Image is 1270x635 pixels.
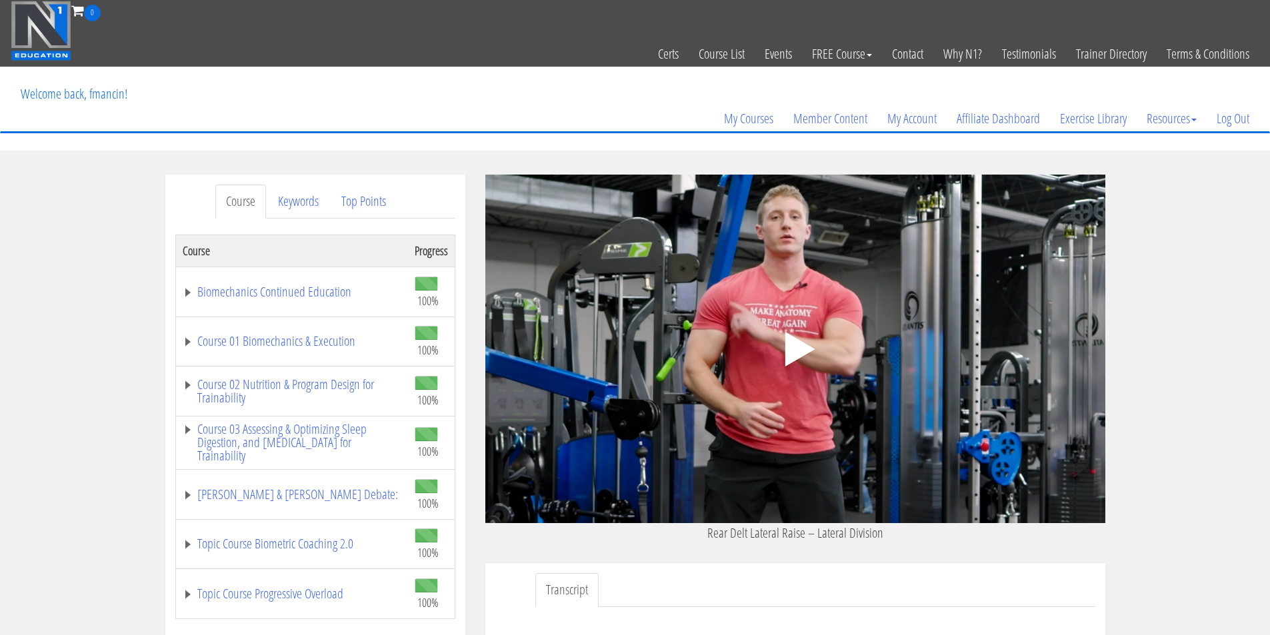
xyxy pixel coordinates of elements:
[689,21,755,87] a: Course List
[535,573,599,607] a: Transcript
[1157,21,1259,87] a: Terms & Conditions
[215,185,266,219] a: Course
[802,21,882,87] a: FREE Course
[267,185,329,219] a: Keywords
[882,21,933,87] a: Contact
[175,235,408,267] th: Course
[11,1,71,61] img: n1-education
[1207,87,1259,151] a: Log Out
[714,87,783,151] a: My Courses
[71,1,101,19] a: 0
[417,595,439,610] span: 100%
[417,545,439,560] span: 100%
[1050,87,1137,151] a: Exercise Library
[417,392,439,407] span: 100%
[183,422,401,462] a: Course 03 Assessing & Optimizing Sleep Digestion, and [MEDICAL_DATA] for Trainability
[485,523,1105,543] p: Rear Delt Lateral Raise – Lateral Division
[877,87,947,151] a: My Account
[783,87,877,151] a: Member Content
[417,342,439,357] span: 100%
[331,185,397,219] a: Top Points
[183,587,401,600] a: Topic Course Progressive Overload
[183,378,401,404] a: Course 02 Nutrition & Program Design for Trainability
[183,537,401,550] a: Topic Course Biometric Coaching 2.0
[84,5,101,21] span: 0
[408,235,455,267] th: Progress
[183,334,401,348] a: Course 01 Biomechanics & Execution
[183,488,401,501] a: [PERSON_NAME] & [PERSON_NAME] Debate:
[183,285,401,299] a: Biomechanics Continued Education
[933,21,992,87] a: Why N1?
[947,87,1050,151] a: Affiliate Dashboard
[755,21,802,87] a: Events
[1066,21,1157,87] a: Trainer Directory
[417,444,439,458] span: 100%
[648,21,689,87] a: Certs
[417,496,439,510] span: 100%
[417,293,439,308] span: 100%
[992,21,1066,87] a: Testimonials
[11,67,137,121] p: Welcome back, fmancin!
[1137,87,1207,151] a: Resources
